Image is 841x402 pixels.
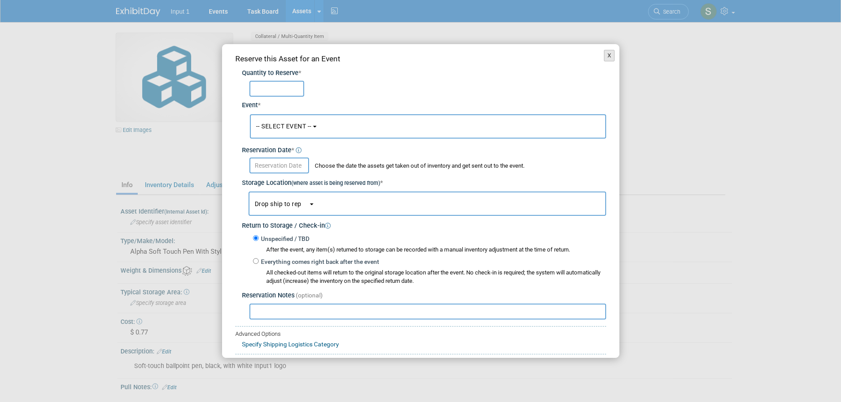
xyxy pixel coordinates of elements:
[235,54,340,63] span: Reserve this Asset for an Event
[242,69,606,78] div: Quantity to Reserve
[310,162,524,169] span: Choose the date the assets get taken out of inventory and get sent out to the event.
[242,292,294,299] span: Reservation Notes
[266,269,606,286] div: All checked-out items will return to the original storage location after the event. No check-in i...
[256,123,312,130] span: -- SELECT EVENT --
[235,330,606,338] div: Advanced Options
[249,158,309,173] input: Reservation Date
[259,235,309,244] label: Unspecified / TBD
[604,50,615,61] button: X
[253,244,606,254] div: After the event, any item(s) returned to storage can be recorded with a manual inventory adjustme...
[291,180,380,186] small: (where asset is being reserved from)
[255,200,309,207] span: Drop ship to rep
[296,292,323,299] span: (optional)
[242,97,606,110] div: Event
[242,341,339,348] a: Specify Shipping Logistics Category
[259,258,379,267] label: Everything comes right back after the event
[242,216,606,231] div: Return to Storage / Check-in
[250,114,606,139] button: -- SELECT EVENT --
[242,141,606,155] div: Reservation Date
[242,173,606,188] div: Storage Location
[249,192,606,216] button: Drop ship to rep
